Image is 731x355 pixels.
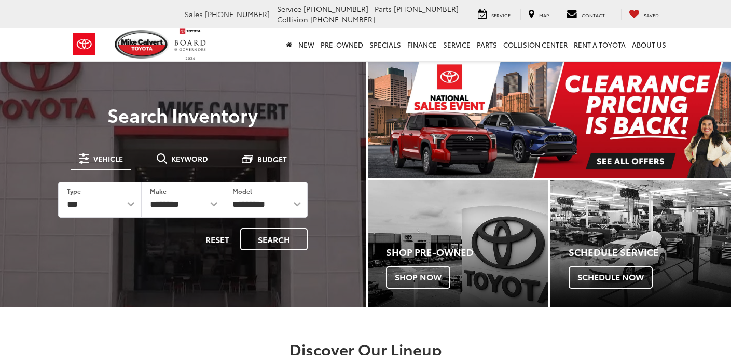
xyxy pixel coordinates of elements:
[569,247,731,258] h4: Schedule Service
[205,9,270,19] span: [PHONE_NUMBER]
[171,155,208,162] span: Keyword
[520,9,557,20] a: Map
[559,9,613,20] a: Contact
[318,28,366,61] a: Pre-Owned
[404,28,440,61] a: Finance
[629,28,669,61] a: About Us
[185,9,203,19] span: Sales
[644,11,659,18] span: Saved
[44,104,322,125] h3: Search Inventory
[67,187,81,195] label: Type
[470,9,518,20] a: Service
[310,14,375,24] span: [PHONE_NUMBER]
[240,228,308,250] button: Search
[197,228,238,250] button: Reset
[257,155,287,163] span: Budget
[283,28,295,61] a: Home
[232,187,252,195] label: Model
[295,28,318,61] a: New
[550,180,731,307] a: Schedule Service Schedule Now
[386,247,548,258] h4: Shop Pre-Owned
[386,266,450,288] span: Shop Now
[277,14,308,24] span: Collision
[93,155,123,162] span: Vehicle
[368,180,548,307] div: Toyota
[571,28,629,61] a: Rent a Toyota
[474,28,500,61] a: Parts
[569,266,653,288] span: Schedule Now
[491,11,511,18] span: Service
[582,11,605,18] span: Contact
[550,180,731,307] div: Toyota
[115,30,170,59] img: Mike Calvert Toyota
[65,27,104,61] img: Toyota
[440,28,474,61] a: Service
[150,187,167,195] label: Make
[277,4,301,14] span: Service
[394,4,459,14] span: [PHONE_NUMBER]
[366,28,404,61] a: Specials
[375,4,392,14] span: Parts
[304,4,368,14] span: [PHONE_NUMBER]
[621,9,667,20] a: My Saved Vehicles
[368,180,548,307] a: Shop Pre-Owned Shop Now
[500,28,571,61] a: Collision Center
[539,11,549,18] span: Map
